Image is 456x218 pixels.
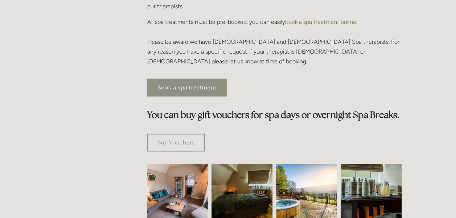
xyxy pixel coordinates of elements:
[285,18,356,25] a: book a spa treatment online
[147,109,399,121] strong: You can buy gift vouchers for spa days or overnight Spa Breaks.
[147,17,402,66] p: All spa treatments must be pre-booked, you can easily . Please be aware we have [DEMOGRAPHIC_DATA...
[147,134,205,151] a: Buy Vouchers
[147,79,227,96] a: Book a spa treatment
